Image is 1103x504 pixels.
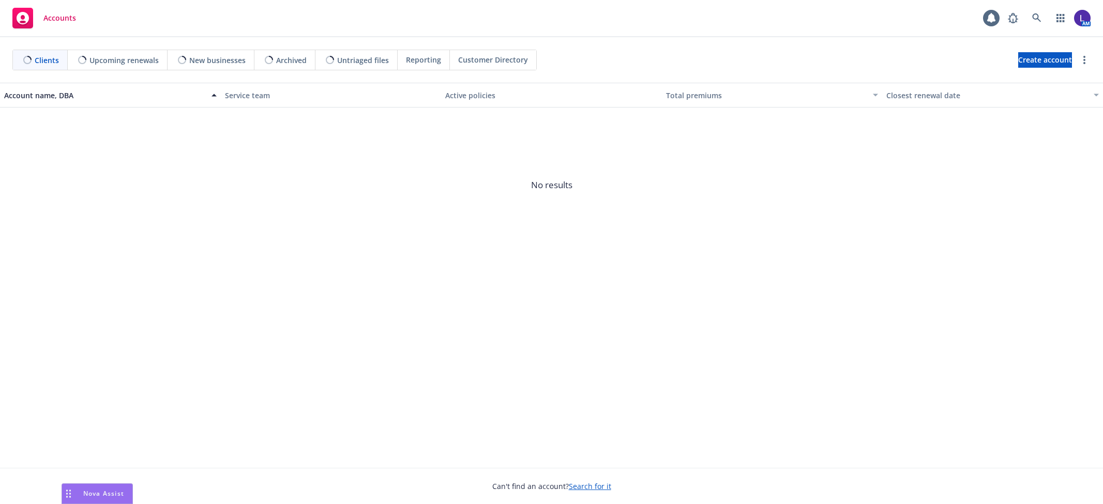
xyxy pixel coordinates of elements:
[1003,8,1023,28] a: Report a Bug
[8,4,80,33] a: Accounts
[882,83,1103,108] button: Closest renewal date
[662,83,883,108] button: Total premiums
[62,483,133,504] button: Nova Assist
[1074,10,1091,26] img: photo
[89,55,159,66] span: Upcoming renewals
[666,90,867,101] div: Total premiums
[1026,8,1047,28] a: Search
[62,484,75,503] div: Drag to move
[1018,52,1072,68] a: Create account
[441,83,662,108] button: Active policies
[445,90,658,101] div: Active policies
[4,90,205,101] div: Account name, DBA
[43,14,76,22] span: Accounts
[221,83,442,108] button: Service team
[458,54,528,65] span: Customer Directory
[1078,54,1091,66] a: more
[406,54,441,65] span: Reporting
[886,90,1087,101] div: Closest renewal date
[276,55,307,66] span: Archived
[492,481,611,492] span: Can't find an account?
[569,481,611,491] a: Search for it
[337,55,389,66] span: Untriaged files
[83,489,124,498] span: Nova Assist
[189,55,246,66] span: New businesses
[35,55,59,66] span: Clients
[1018,50,1072,70] span: Create account
[1050,8,1071,28] a: Switch app
[225,90,437,101] div: Service team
